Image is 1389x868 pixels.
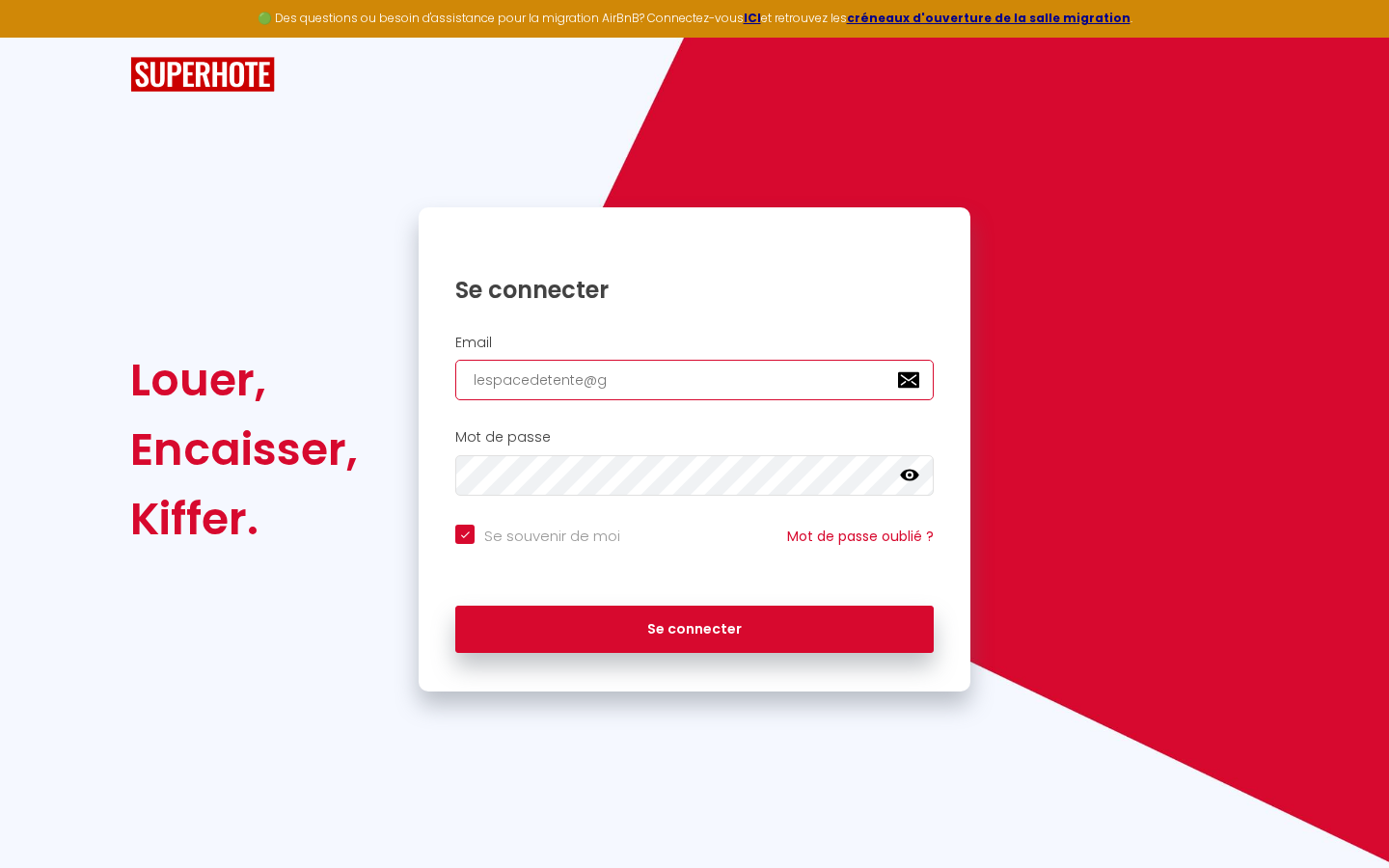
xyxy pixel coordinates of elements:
[130,415,358,484] div: Encaisser,
[455,360,934,400] input: Ton Email
[787,527,934,546] a: Mot de passe oublié ?
[455,335,934,351] h2: Email
[847,10,1130,26] a: créneaux d'ouverture de la salle migration
[130,57,275,93] img: SuperHote logo
[455,606,934,654] button: Se connecter
[744,10,761,26] a: ICI
[130,484,358,554] div: Kiffer.
[130,345,358,415] div: Louer,
[15,8,73,66] button: Ouvrir le widget de chat LiveChat
[455,275,934,305] h1: Se connecter
[455,429,934,446] h2: Mot de passe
